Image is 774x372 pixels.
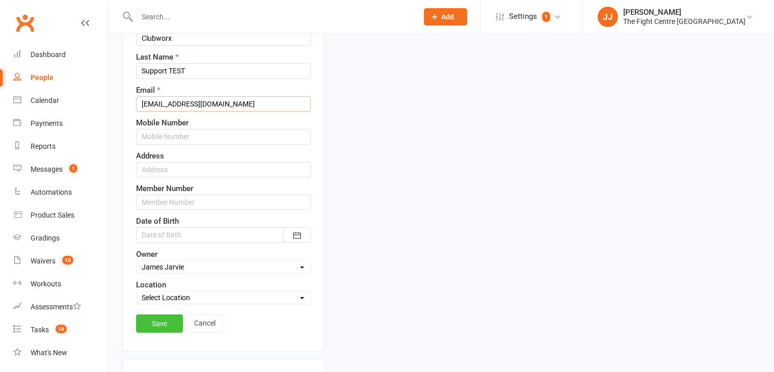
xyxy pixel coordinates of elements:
[13,341,108,364] a: What's New
[136,248,157,260] label: Owner
[598,7,618,27] div: JJ
[31,73,54,82] div: People
[13,227,108,250] a: Gradings
[136,150,164,162] label: Address
[31,50,66,59] div: Dashboard
[13,204,108,227] a: Product Sales
[31,165,63,173] div: Messages
[185,314,224,333] a: Cancel
[13,273,108,296] a: Workouts
[31,119,63,127] div: Payments
[442,13,455,21] span: Add
[13,89,108,112] a: Calendar
[13,250,108,273] a: Waivers 10
[136,314,183,333] a: Save
[136,129,311,144] input: Mobile Number
[13,158,108,181] a: Messages 1
[13,181,108,204] a: Automations
[136,215,179,227] label: Date of Birth
[31,211,74,219] div: Product Sales
[136,51,179,63] label: Last Name
[13,112,108,135] a: Payments
[13,135,108,158] a: Reports
[31,326,49,334] div: Tasks
[31,303,81,311] div: Assessments
[623,8,745,17] div: [PERSON_NAME]
[31,280,61,288] div: Workouts
[13,318,108,341] a: Tasks 16
[12,10,38,36] a: Clubworx
[62,256,73,264] span: 10
[13,43,108,66] a: Dashboard
[136,279,166,291] label: Location
[136,96,311,112] input: Email
[13,296,108,318] a: Assessments
[31,234,60,242] div: Gradings
[509,5,537,28] span: Settings
[31,142,56,150] div: Reports
[136,31,311,46] input: First Name
[623,17,745,26] div: The Fight Centre [GEOGRAPHIC_DATA]
[136,84,161,96] label: Email
[136,162,311,177] input: Address
[56,325,67,333] span: 16
[69,164,77,173] span: 1
[31,257,56,265] div: Waivers
[31,188,72,196] div: Automations
[136,63,311,78] input: Last Name
[136,195,311,210] input: Member Number
[136,117,189,129] label: Mobile Number
[31,96,59,104] div: Calendar
[542,12,550,22] span: 1
[13,66,108,89] a: People
[134,10,411,24] input: Search...
[31,349,67,357] div: What's New
[424,8,467,25] button: Add
[136,182,193,195] label: Member Number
